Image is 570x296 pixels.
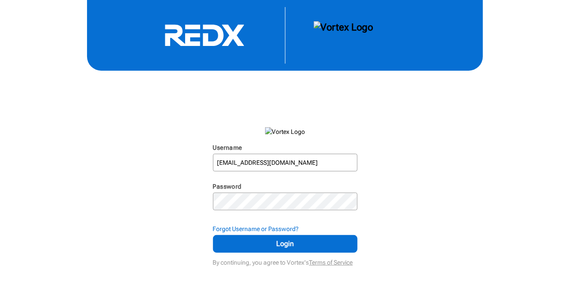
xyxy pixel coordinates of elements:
span: Login [224,239,346,249]
a: Terms of Service [309,259,353,266]
strong: Forgot Username or Password? [213,225,299,232]
svg: RedX Logo [138,24,271,47]
img: Vortex Logo [314,21,373,49]
div: Forgot Username or Password? [213,224,357,233]
label: Username [213,144,242,151]
label: Password [213,183,242,190]
button: Login [213,235,357,253]
img: Vortex Logo [265,127,305,136]
div: By continuing, you agree to Vortex's [213,254,357,267]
